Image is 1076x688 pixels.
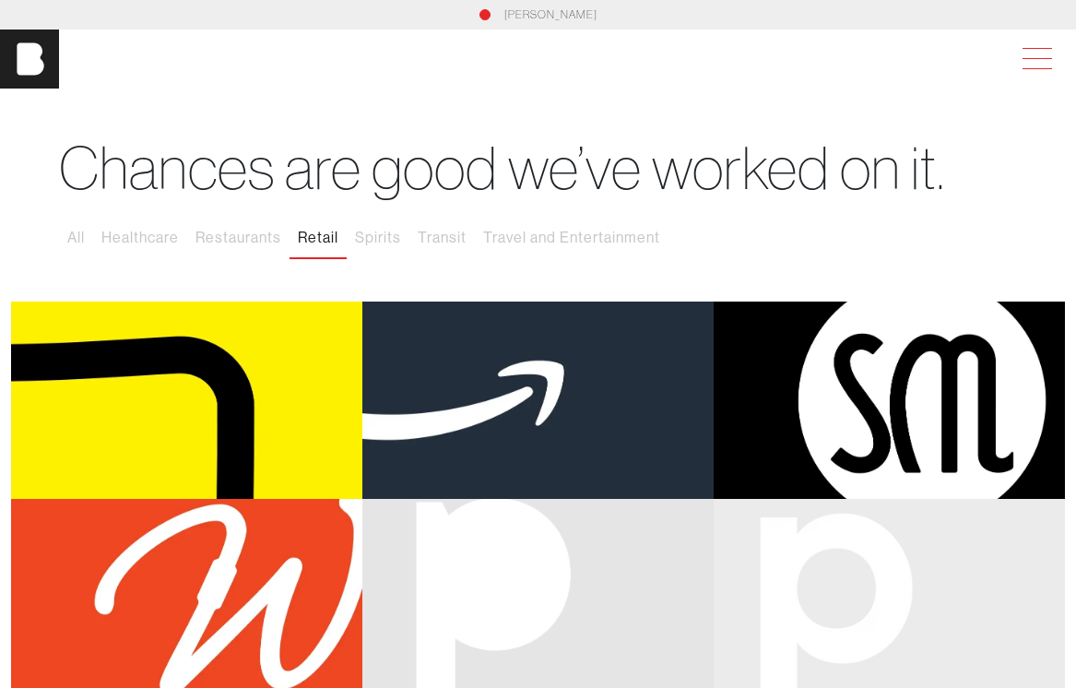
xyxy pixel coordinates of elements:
[290,219,347,257] button: Retail
[59,133,1017,204] h1: Chances are good we’ve worked on it.
[187,219,290,257] button: Restaurants
[504,6,597,23] a: [PERSON_NAME]
[59,219,93,257] button: All
[409,219,475,257] button: Transit
[93,219,187,257] button: Healthcare
[347,219,409,257] button: Spirits
[475,219,668,257] button: Travel and Entertainment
